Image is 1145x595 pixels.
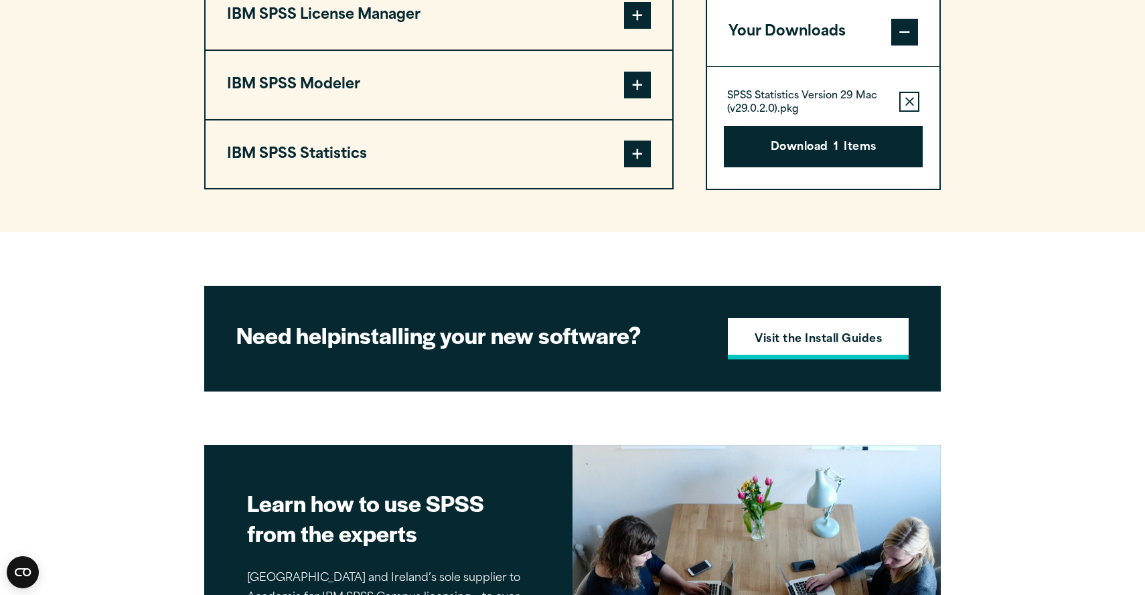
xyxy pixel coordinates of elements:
div: Your Downloads [707,66,939,188]
h2: installing your new software? [236,320,705,350]
span: 1 [834,139,838,157]
strong: Visit the Install Guides [755,331,882,349]
button: IBM SPSS Modeler [206,51,672,119]
p: SPSS Statistics Version 29 Mac (v29.0.2.0).pkg [727,89,889,116]
a: Visit the Install Guides [728,318,909,359]
h2: Learn how to use SPSS from the experts [247,488,530,548]
button: Download1Items [724,126,923,167]
button: Open CMP widget [7,556,39,588]
strong: Need help [236,319,341,351]
button: IBM SPSS Statistics [206,120,672,189]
